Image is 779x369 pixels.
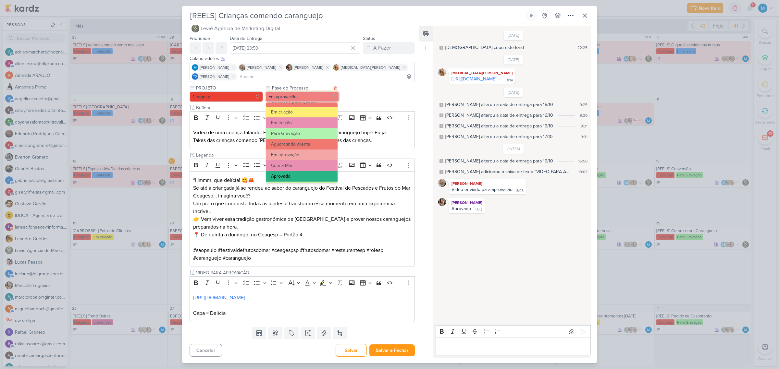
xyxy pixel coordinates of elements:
[445,168,569,175] div: Sarah adicionou a caixa de texto "VIDEO PARA APROVAÇÃO"
[445,123,553,129] div: MARIANA alterou a data de entrega para 16/10
[193,246,411,262] p: #saopaulo #festivaldefrutosdomar #ceagespsp #frutosdomar #restaurantesp #rolesp #caranguejo #cara...
[188,10,525,21] input: Kard Sem Título
[580,113,587,118] div: 9:30
[190,111,415,124] div: Editor toolbar
[192,25,199,32] img: Leviê Agência de Marketing Digital
[195,269,415,276] input: Texto sem título
[341,65,400,70] span: [MEDICAL_DATA][PERSON_NAME]
[266,139,338,149] button: Aguardando cliente
[190,276,415,289] div: Editor toolbar
[438,198,446,206] img: Marcella Legnaioli
[193,215,411,231] p: 👉 Vem viver essa tradição gastronômica de [GEOGRAPHIC_DATA] e provar nossos caranguejos preparado...
[445,44,524,51] div: Leviê criou este kard
[438,179,446,187] img: Sarah Violante
[450,70,514,76] div: [MEDICAL_DATA][PERSON_NAME]
[369,344,415,356] button: Salvar e Fechar
[193,137,411,144] p: Takes das crianças comendo [PERSON_NAME] e pegar as reações das crianças.
[286,64,292,71] img: Marcella Legnaioli
[581,134,587,140] div: 9:31
[439,103,443,107] div: Este log é visível à todos no kard
[578,158,587,164] div: 15:50
[436,325,591,338] div: Editor toolbar
[529,13,534,18] div: Ligar relógio
[200,74,229,79] span: [PERSON_NAME]
[200,65,229,70] span: [PERSON_NAME]
[515,188,524,194] div: 18:03
[363,36,375,41] label: Status
[439,113,443,117] div: Este log é visível à todos no kard
[193,294,245,301] a: [URL][DOMAIN_NAME]
[438,68,446,76] img: Yasmin Yumi
[192,64,198,71] img: MARIANA MIRANDA
[266,171,338,182] button: Aprovado
[230,36,262,41] label: Data de Entrega
[190,159,415,171] div: Editor toolbar
[238,73,413,80] input: Buscar
[266,128,338,139] button: Para Gravação
[193,75,197,78] p: Td
[577,45,587,51] div: 22:25
[333,64,340,71] img: Yasmin Yumi
[266,107,338,117] button: Em criação
[439,159,443,163] div: Este log é visível à todos no kard
[266,182,338,192] button: Programado
[439,46,443,50] div: Este log é visível à todos no kard
[230,42,360,54] input: Select a date
[195,104,415,111] input: Texto sem título
[436,338,591,355] div: Editor editing area: main
[336,344,367,357] button: Salvar
[266,91,339,102] button: Em aprovação
[190,344,222,357] button: Cancelar
[451,206,471,211] div: Aprovado
[266,117,338,128] button: Em edição
[195,152,415,159] input: Texto sem título
[239,64,245,71] img: Sarah Violante
[190,36,210,41] label: Prioridade
[507,78,513,83] div: 8:14
[445,112,553,119] div: MARIANA alterou a data de entrega para 16/10
[193,129,411,137] p: Vídeo de uma criança falando: HHmm que dlc! Você já comeu caranguejo hoje? Eu já.
[445,101,553,108] div: MARIANA alterou a data de entrega para 15/10
[201,25,280,32] span: Leviê Agência de Marketing Digital
[190,23,415,34] button: Leviê Agência de Marketing Digital
[578,169,587,175] div: 18:03
[190,289,415,322] div: Editor editing area: main
[450,180,525,187] div: [PERSON_NAME]
[271,85,332,91] label: Fase do Processo
[247,65,276,70] span: [PERSON_NAME]
[190,55,415,62] div: Colaboradores
[451,76,496,82] a: [URL][DOMAIN_NAME]
[195,85,263,91] label: PROJETO
[190,124,415,149] div: Editor editing area: main
[450,199,484,206] div: [PERSON_NAME]
[266,149,338,160] button: Em aprovação
[439,135,443,139] div: Este log é visível à todos no kard
[190,91,263,102] button: Ceagesp
[451,187,513,192] div: Video enviado para aprovação
[190,171,415,267] div: Editor editing area: main
[363,42,415,54] button: A Fazer
[373,44,391,52] div: A Fazer
[294,65,323,70] span: [PERSON_NAME]
[475,208,482,213] div: 18:14
[581,123,587,129] div: 9:31
[439,170,443,174] div: Este log é visível à todos no kard
[580,102,587,108] div: 9:25
[193,200,411,215] p: Um prato que conquista todas as idades e transforma esse momento em uma experiência incrível.
[193,231,411,239] p: 📍 De quinta a domingo, no Ceagesp – Portão 4.
[192,73,198,80] div: Thais de carvalho
[193,176,411,200] p: “Hmmm, que delícia! 😋🦀 Se até a criançada já se rendeu ao sabor do caranguejo do Festival de Pesc...
[193,294,411,317] p: Capa = Delícia
[445,158,553,164] div: MARIANA alterou a data de entrega para 16/10
[439,124,443,128] div: Este log é visível à todos no kard
[266,160,338,171] button: Com a Mari
[445,133,553,140] div: MARIANA alterou a data de entrega para 17/10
